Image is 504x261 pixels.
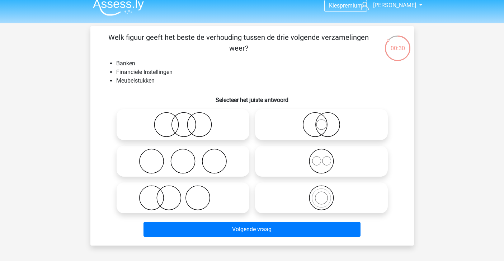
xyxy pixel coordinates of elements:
span: Kies [329,2,340,9]
div: 00:30 [384,35,411,53]
a: Kiespremium [325,1,367,10]
a: [PERSON_NAME] [358,1,417,10]
p: Welk figuur geeft het beste de verhouding tussen de drie volgende verzamelingen weer? [102,32,376,53]
button: Volgende vraag [143,222,361,237]
h6: Selecteer het juiste antwoord [102,91,402,103]
li: Financiële Instellingen [116,68,402,76]
span: [PERSON_NAME] [373,2,416,9]
span: premium [340,2,362,9]
li: Banken [116,59,402,68]
li: Meubelstukken [116,76,402,85]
